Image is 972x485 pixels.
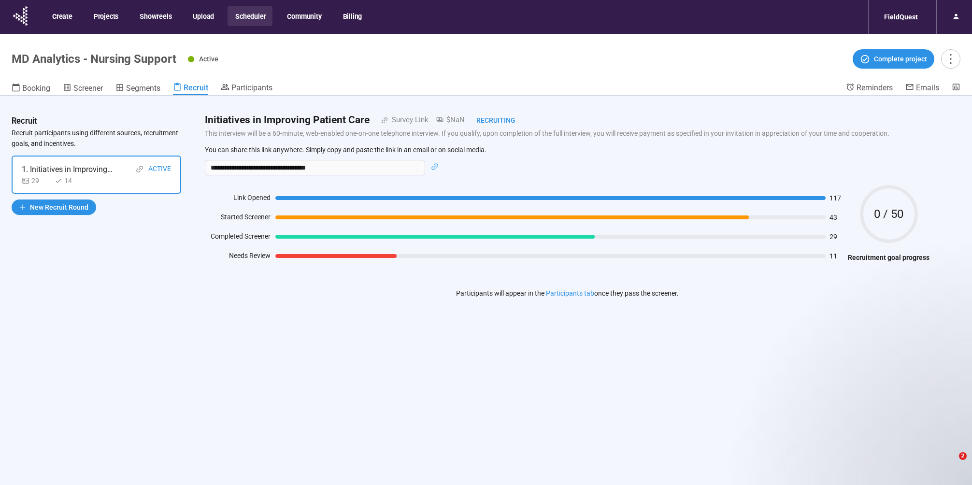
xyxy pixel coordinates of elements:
h3: Recruit [12,115,37,128]
a: Participants [221,83,272,94]
a: Emails [905,83,939,94]
div: FieldQuest [878,8,924,26]
span: link [431,163,439,171]
span: link [370,117,388,124]
h2: Initiatives in Improving Patient Care [205,112,370,128]
span: Complete project [874,54,927,64]
div: 14 [55,175,84,186]
a: Screener [63,83,103,95]
button: Create [44,6,79,26]
button: Showreels [132,6,178,26]
button: Upload [185,6,221,26]
span: 29 [829,233,843,240]
div: Link Opened [205,192,271,207]
a: Participants tab [546,289,594,297]
div: Active [148,163,171,175]
span: Screener [73,84,103,93]
span: 43 [829,214,843,221]
p: You can share this link anywhere. Simply copy and paste the link in an email or on social media. [205,145,929,154]
button: Community [279,6,328,26]
span: Segments [126,84,160,93]
span: Reminders [857,83,893,92]
span: plus [19,204,26,211]
button: Billing [335,6,369,26]
span: 11 [829,253,843,259]
span: Recruit [184,83,208,92]
div: 1. Initiatives in Improving Patient Care [22,163,114,175]
span: Emails [916,83,939,92]
div: Survey Link [388,114,429,126]
div: $NaN [429,114,465,126]
span: Participants [231,83,272,92]
p: Recruit participants using different sources, recruitment goals, and incentives. [12,128,181,149]
p: This interview will be a 60-minute, web-enabled one-on-one telephone interview. If you qualify, u... [205,128,929,139]
a: Recruit [173,83,208,95]
div: Started Screener [205,212,271,226]
span: Booking [22,84,50,93]
span: Active [199,55,218,63]
div: 29 [22,175,51,186]
a: Booking [12,83,50,95]
button: Scheduler [228,6,272,26]
span: 0 / 50 [860,208,918,220]
button: Complete project [853,49,934,69]
span: more [944,52,957,65]
h4: Recruitment goal progress [848,252,929,263]
span: New Recruit Round [30,202,88,213]
span: link [136,165,143,173]
button: plusNew Recruit Round [12,200,96,215]
div: Needs Review [205,250,271,265]
div: Completed Screener [205,231,271,245]
iframe: Intercom live chat [939,452,962,475]
button: Projects [86,6,125,26]
a: Reminders [846,83,893,94]
span: 2 [959,452,967,460]
div: Recruiting [465,115,515,126]
button: more [941,49,960,69]
a: Segments [115,83,160,95]
p: Participants will appear in the once they pass the screener. [456,288,679,299]
h1: MD Analytics - Nursing Support [12,52,176,66]
span: 117 [829,195,843,201]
